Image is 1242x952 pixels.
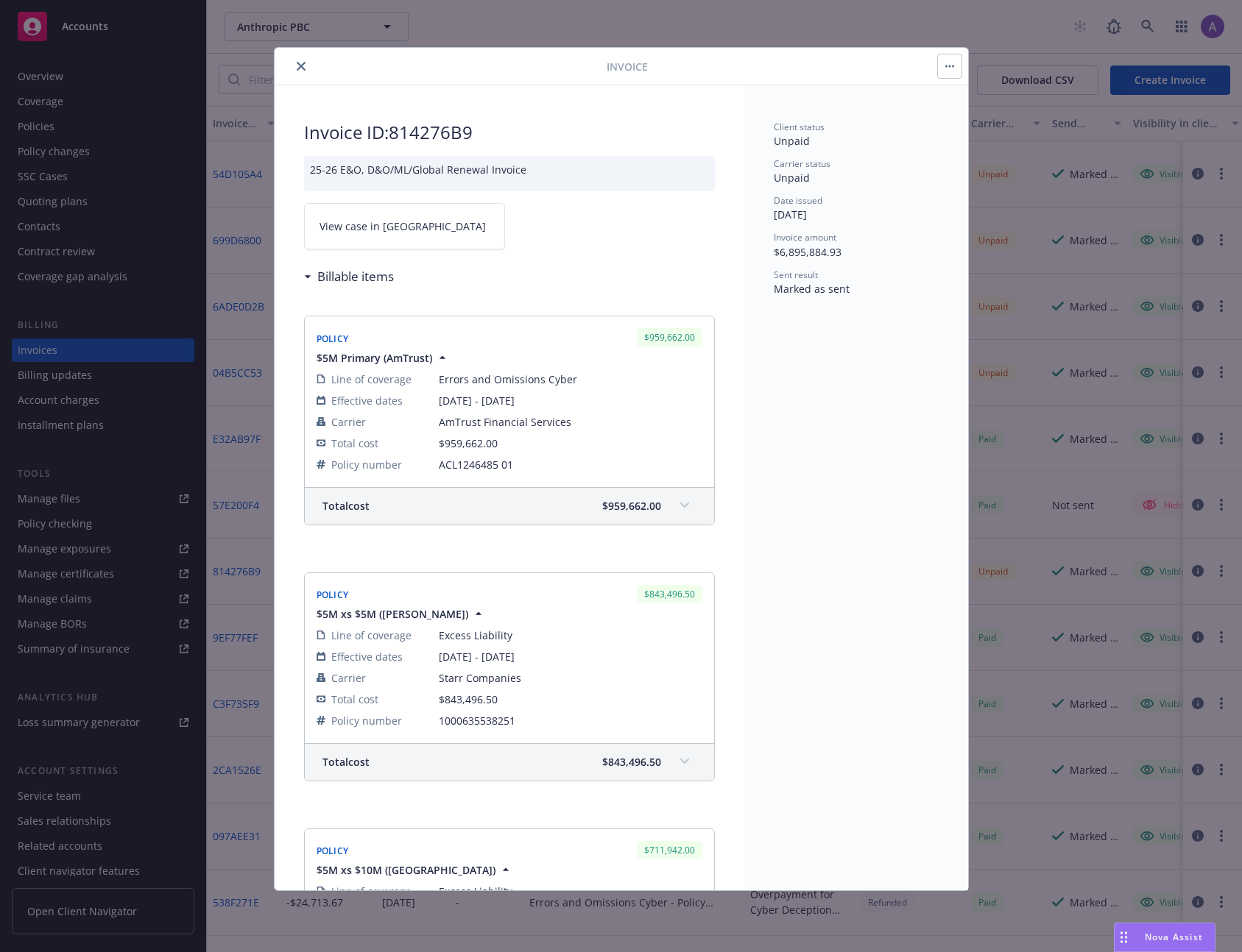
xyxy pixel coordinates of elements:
span: $959,662.00 [439,436,498,450]
span: $5M xs $5M ([PERSON_NAME]) [317,606,468,622]
button: $5M Primary (AmTrust) [317,350,450,366]
span: Sent result [774,269,818,281]
span: Excess Liability [439,628,702,643]
a: View case in [GEOGRAPHIC_DATA] [304,203,505,249]
span: Errors and Omissions Cyber [439,372,702,387]
h3: Billable items [317,267,394,286]
span: Unpaid [774,171,810,185]
span: Marked as sent [774,282,850,296]
span: [DATE] - [DATE] [439,649,702,664]
div: $959,662.00 [637,328,702,347]
button: $5M xs $5M ([PERSON_NAME]) [317,606,486,622]
span: Total cost [331,436,378,451]
span: Invoice amount [774,231,836,244]
span: $5M xs $10M ([GEOGRAPHIC_DATA]) [317,862,495,878]
span: $6,895,884.93 [774,245,841,259]
span: [DATE] [774,207,807,221]
span: View case in [GEOGRAPHIC_DATA] [320,219,486,234]
div: Totalcost$843,496.50 [305,744,714,781]
span: $5M Primary (AmTrust) [317,350,432,366]
span: Total cost [322,498,370,514]
div: 25-26 E&O, D&O/ML/Global Renewal Invoice [304,156,715,191]
span: $843,496.50 [602,754,661,770]
span: Line of coverage [331,884,412,899]
span: Effective dates [331,393,403,408]
span: $843,496.50 [439,692,498,706]
span: Nova Assist [1145,931,1203,943]
span: Policy [317,845,349,857]
span: Policy number [331,457,402,472]
span: Policy number [331,713,402,728]
span: Line of coverage [331,628,412,643]
h2: Invoice ID: 814276B9 [304,121,715,144]
span: Invoice [607,59,648,74]
span: 1000635538251 [439,713,702,728]
span: Total cost [331,692,378,707]
span: Client status [774,121,825,133]
span: Line of coverage [331,372,412,387]
span: $959,662.00 [602,498,661,514]
div: Totalcost$959,662.00 [305,488,714,525]
span: Policy [317,333,349,345]
span: [DATE] - [DATE] [439,393,702,408]
span: ACL1246485 01 [439,457,702,472]
span: Policy [317,589,349,601]
span: AmTrust Financial Services [439,414,702,430]
div: $711,942.00 [637,841,702,859]
span: Carrier status [774,157,830,170]
span: Carrier [331,414,366,430]
div: Billable items [304,267,394,286]
button: Nova Assist [1114,923,1215,952]
div: Drag to move [1115,923,1133,951]
span: Total cost [322,754,370,770]
button: close [292,57,310,75]
span: Unpaid [774,134,810,148]
button: $5M xs $10M ([GEOGRAPHIC_DATA]) [317,862,513,878]
span: Effective dates [331,649,403,664]
span: Carrier [331,670,366,686]
span: Excess Liability [439,884,702,899]
span: Date issued [774,194,822,207]
span: Starr Companies [439,670,702,686]
div: $843,496.50 [637,585,702,603]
